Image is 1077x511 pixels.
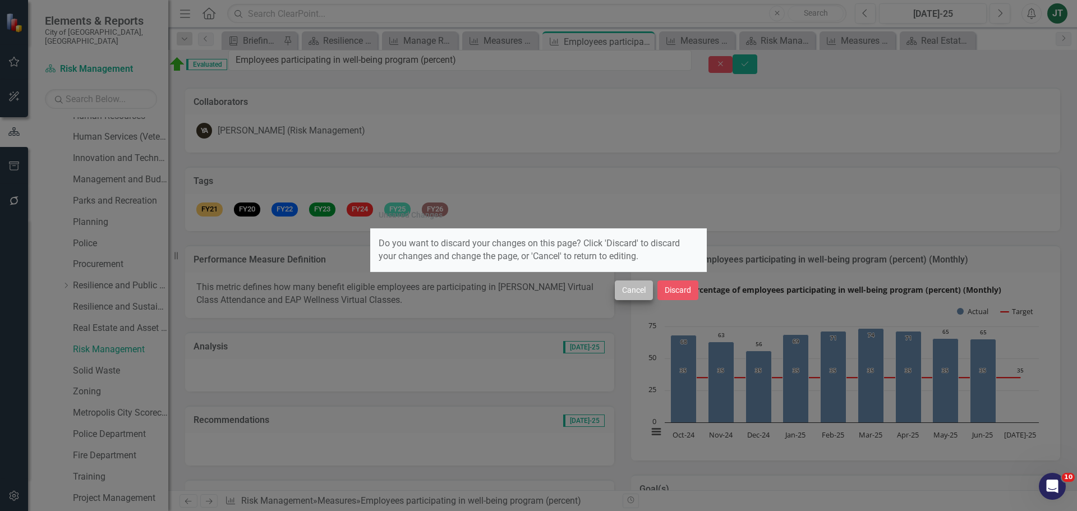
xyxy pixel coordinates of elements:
iframe: Intercom live chat [1039,473,1066,500]
button: Cancel [615,280,653,300]
button: Discard [657,280,698,300]
div: Unsaved Changes [379,211,443,219]
div: Do you want to discard your changes on this page? Click 'Discard' to discard your changes and cha... [370,229,707,271]
span: 10 [1062,473,1075,482]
